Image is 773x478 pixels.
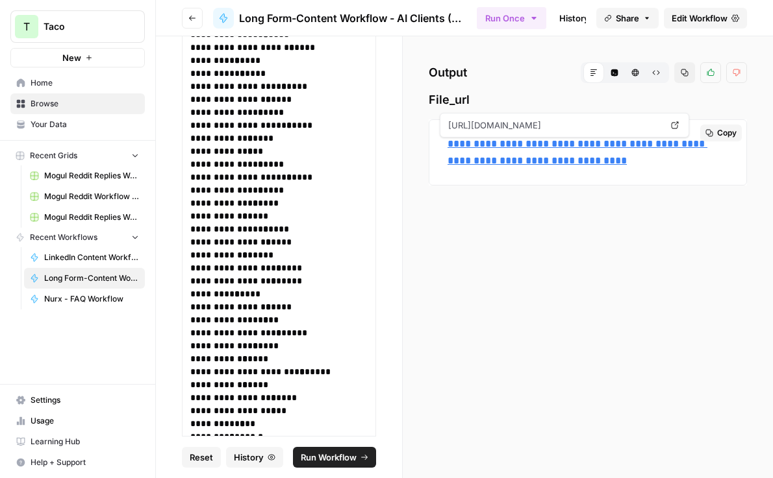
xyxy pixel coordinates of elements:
span: Recent Workflows [30,232,97,243]
a: Long Form-Content Workflow - AI Clients (New) [24,268,145,289]
button: Reset [182,447,221,468]
button: Recent Grids [10,146,145,165]
span: Nurx - FAQ Workflow [44,293,139,305]
span: Browse [31,98,139,110]
a: Browse [10,93,145,114]
a: Home [10,73,145,93]
button: Run Workflow [293,447,376,468]
span: Mogul Reddit Workflow Grid (1) [44,191,139,202]
button: Copy [700,125,742,141]
span: Settings [31,394,139,406]
a: Mogul Reddit Workflow Grid (1) [24,186,145,207]
a: Mogul Reddit Replies Workflow Grid [24,165,145,186]
button: Share [596,8,659,29]
span: File_url [429,91,747,109]
a: Mogul Reddit Replies Workflow Grid (1) [24,207,145,228]
span: Run Workflow [301,451,357,464]
span: Help + Support [31,457,139,468]
a: Edit Workflow [664,8,747,29]
span: Long Form-Content Workflow - AI Clients (New) [239,10,466,26]
a: Your Data [10,114,145,135]
a: Usage [10,411,145,431]
a: History [551,8,597,29]
span: Home [31,77,139,89]
a: Nurx - FAQ Workflow [24,289,145,309]
span: Edit Workflow [672,12,728,25]
a: Settings [10,390,145,411]
span: Long Form-Content Workflow - AI Clients (New) [44,272,139,284]
button: Recent Workflows [10,228,145,247]
span: T [23,19,30,34]
span: Usage [31,415,139,427]
button: History [226,447,283,468]
span: Copy [717,127,737,139]
span: Your Data [31,119,139,130]
a: Learning Hub [10,431,145,452]
span: Taco [44,20,122,33]
span: Recent Grids [30,150,77,161]
span: Learning Hub [31,436,139,448]
a: Long Form-Content Workflow - AI Clients (New) [213,8,466,29]
span: Reset [190,451,213,464]
h2: Output [429,62,747,83]
span: New [62,51,81,64]
span: Share [616,12,639,25]
a: LinkedIn Content Workflow [24,247,145,268]
span: LinkedIn Content Workflow [44,252,139,263]
span: [URL][DOMAIN_NAME] [446,114,664,137]
span: History [234,451,264,464]
span: Mogul Reddit Replies Workflow Grid (1) [44,211,139,223]
button: New [10,48,145,67]
button: Help + Support [10,452,145,473]
button: Run Once [477,7,546,29]
button: Workspace: Taco [10,10,145,43]
span: Mogul Reddit Replies Workflow Grid [44,170,139,182]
